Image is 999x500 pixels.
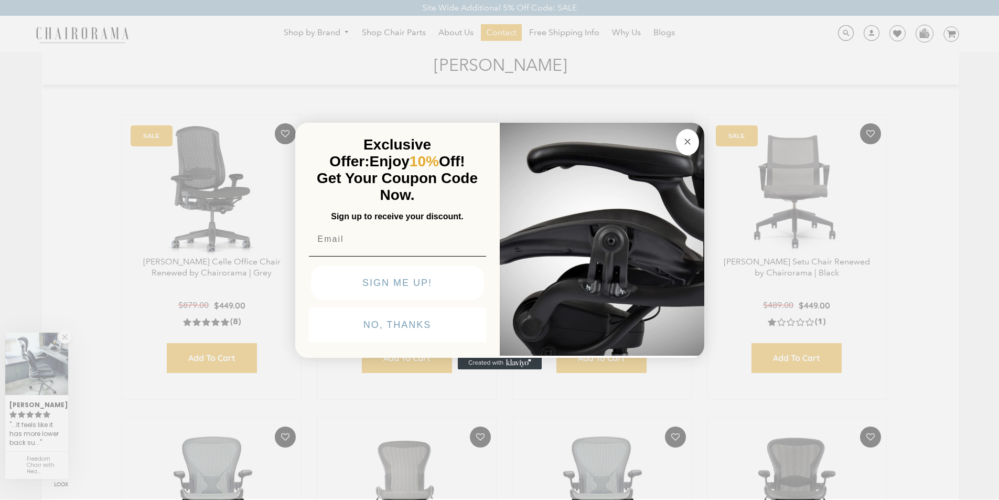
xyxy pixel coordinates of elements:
[676,129,699,155] button: Close dialog
[309,229,486,250] input: Email
[311,265,484,300] button: SIGN ME UP!
[500,121,704,356] img: 92d77583-a095-41f6-84e7-858462e0427a.jpeg
[309,307,486,342] button: NO, THANKS
[410,153,439,169] span: 10%
[329,136,431,169] span: Exclusive Offer:
[331,212,463,221] span: Sign up to receive your discount.
[317,170,478,203] span: Get Your Coupon Code Now.
[458,357,542,369] a: Created with Klaviyo - opens in a new tab
[370,153,465,169] span: Enjoy Off!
